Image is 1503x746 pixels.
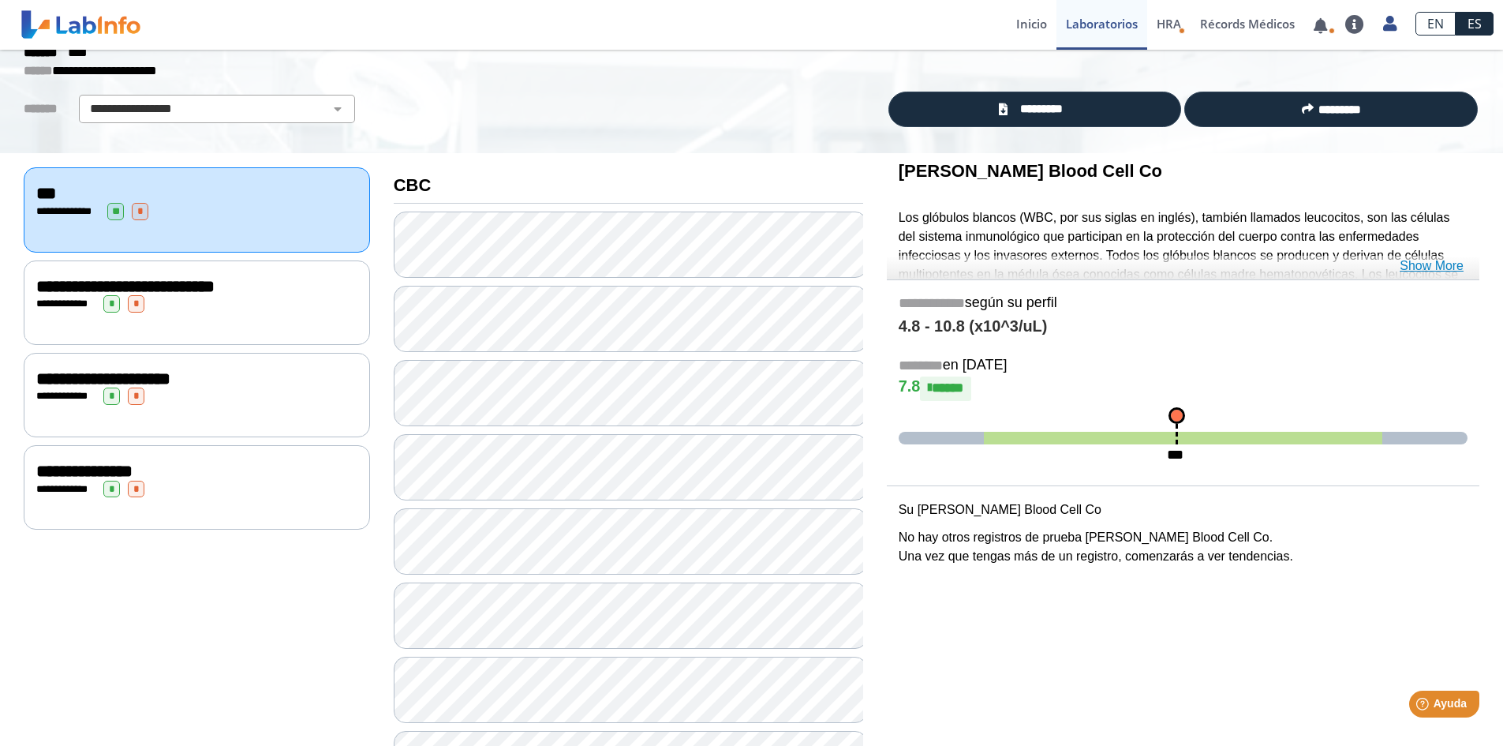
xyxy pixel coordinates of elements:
span: HRA [1157,16,1181,32]
p: Los glóbulos blancos (WBC, por sus siglas en inglés), también llamados leucocitos, son las célula... [899,208,1467,378]
h5: según su perfil [899,294,1467,313]
b: [PERSON_NAME] Blood Cell Co [899,161,1162,181]
b: CBC [394,175,432,195]
iframe: Help widget launcher [1363,684,1486,729]
h5: en [DATE] [899,357,1467,375]
a: Show More [1400,257,1464,276]
h4: 4.8 - 10.8 (x10^3/uL) [899,317,1467,336]
h4: 7.8 [899,377,1467,400]
p: Su [PERSON_NAME] Blood Cell Co [899,500,1467,519]
a: ES [1456,12,1494,36]
a: EN [1415,12,1456,36]
p: No hay otros registros de prueba [PERSON_NAME] Blood Cell Co. Una vez que tengas más de un regist... [899,528,1467,566]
